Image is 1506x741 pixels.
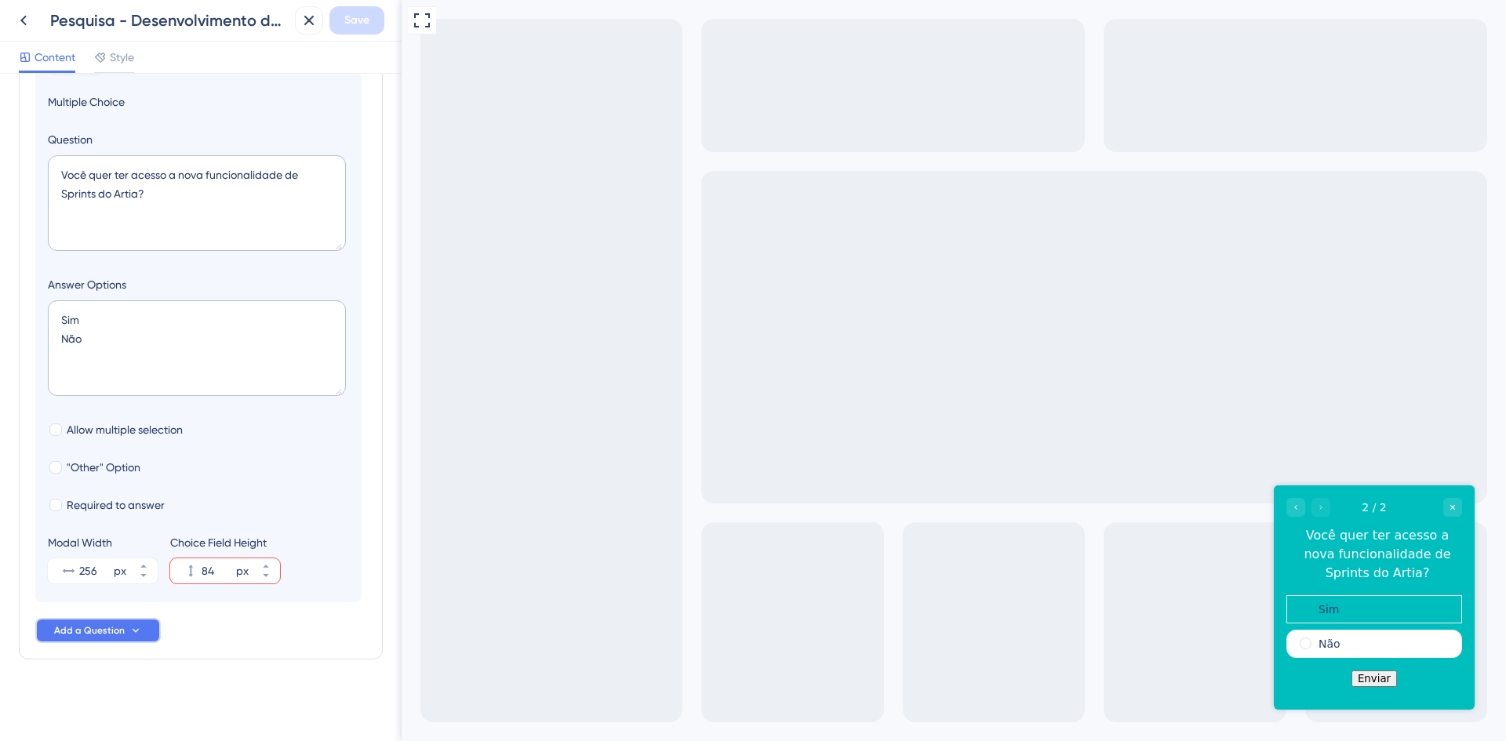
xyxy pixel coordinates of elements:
[48,275,349,294] label: Answer Options
[114,561,126,580] div: px
[252,571,280,583] button: px
[129,558,158,571] button: px
[35,48,75,67] span: Content
[35,618,161,643] button: Add a Question
[252,558,280,571] button: px
[48,93,349,111] span: Multiple Choice
[329,6,384,35] button: Save
[344,11,369,30] span: Save
[54,624,125,637] span: Add a Question
[872,485,1073,710] iframe: UserGuiding Survey
[67,458,140,477] span: "Other" Option
[48,130,349,149] label: Question
[50,9,289,31] div: Pesquisa - Desenvolvimento de software
[110,48,134,67] span: Style
[48,155,346,251] textarea: Você quer ter acesso a nova funcionalidade de Sprints do Artia?
[236,561,249,580] div: px
[170,533,280,552] div: Choice Field Height
[48,300,346,396] textarea: Sim Não
[48,533,158,552] div: Modal Width
[67,420,183,439] span: Allow multiple selection
[67,496,165,514] span: Required to answer
[129,571,158,583] button: px
[79,561,111,580] input: px
[202,561,233,580] input: px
